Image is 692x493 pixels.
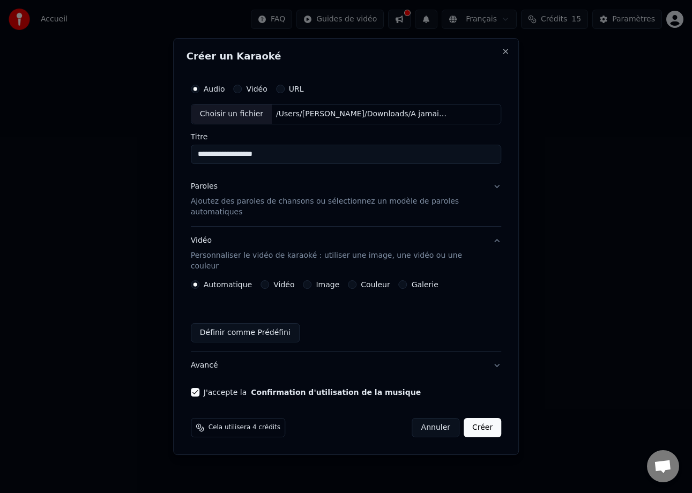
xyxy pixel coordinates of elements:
[191,173,502,226] button: ParolesAjoutez des paroles de chansons ou sélectionnez un modèle de paroles automatiques
[191,235,485,272] div: Vidéo
[191,104,272,124] div: Choisir un fichier
[204,281,252,288] label: Automatique
[191,323,300,342] button: Définir comme Prédéfini
[251,389,421,396] button: J'accepte la
[289,85,304,93] label: URL
[209,423,280,432] span: Cela utilisera 4 crédits
[191,352,502,379] button: Avancé
[247,85,267,93] label: Vidéo
[191,250,485,272] p: Personnaliser le vidéo de karaoké : utiliser une image, une vidéo ou une couleur
[316,281,339,288] label: Image
[187,51,506,61] h2: Créer un Karaoké
[191,227,502,280] button: VidéoPersonnaliser le vidéo de karaoké : utiliser une image, une vidéo ou une couleur
[204,85,225,93] label: Audio
[412,418,459,437] button: Annuler
[191,196,485,218] p: Ajoutez des paroles de chansons ou sélectionnez un modèle de paroles automatiques
[204,389,421,396] label: J'accepte la
[272,109,454,119] div: /Users/[PERSON_NAME]/Downloads/A jamais nous deux-2.mp3
[361,281,390,288] label: Couleur
[412,281,438,288] label: Galerie
[464,418,501,437] button: Créer
[191,181,218,192] div: Paroles
[273,281,294,288] label: Vidéo
[191,133,502,140] label: Titre
[191,280,502,351] div: VidéoPersonnaliser le vidéo de karaoké : utiliser une image, une vidéo ou une couleur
